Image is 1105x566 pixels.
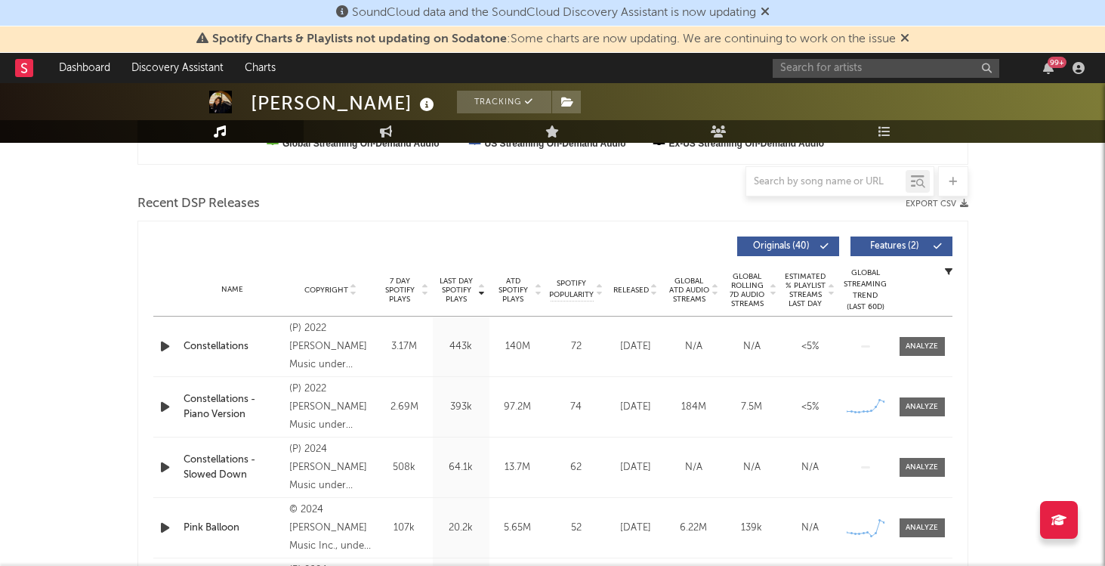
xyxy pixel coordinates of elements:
a: Constellations - Piano Version [184,392,282,422]
div: Name [184,284,282,295]
div: 3.17M [380,339,429,354]
div: (P) 2022 [PERSON_NAME] Music under exclusive license to Arista Records, a division of Sony Music ... [289,380,372,435]
div: 7.5M [727,400,777,415]
span: SoundCloud data and the SoundCloud Discovery Assistant is now updating [352,7,756,19]
button: Export CSV [906,199,968,209]
div: N/A [785,460,835,475]
button: Features(2) [850,237,952,256]
div: 139k [727,521,777,536]
span: Copyright [304,286,348,295]
input: Search for artists [773,59,999,78]
a: Constellations - Slowed Down [184,453,282,482]
div: (P) 2022 [PERSON_NAME] Music under exclusive license to Arista Records, a division of Sony Music ... [289,320,372,374]
div: [PERSON_NAME] [251,91,438,116]
text: US Streaming On-Demand Audio [484,138,625,149]
div: N/A [785,521,835,536]
span: Released [613,286,649,295]
span: Spotify Popularity [549,278,594,301]
span: Spotify Charts & Playlists not updating on Sodatone [212,33,507,45]
button: Tracking [457,91,551,113]
div: 99 + [1048,57,1066,68]
div: <5% [785,339,835,354]
text: Global Streaming On-Demand Audio [282,138,440,149]
div: 393k [437,400,486,415]
a: Dashboard [48,53,121,83]
text: Ex-US Streaming On-Demand Audio [668,138,824,149]
span: Dismiss [900,33,909,45]
span: Estimated % Playlist Streams Last Day [785,272,826,308]
div: N/A [727,339,777,354]
span: : Some charts are now updating. We are continuing to work on the issue [212,33,896,45]
div: (P) 2024 [PERSON_NAME] Music under exclusive license to Arista Records, a division of Sony Music ... [289,441,372,495]
a: Discovery Assistant [121,53,234,83]
div: [DATE] [610,400,661,415]
span: Global Rolling 7D Audio Streams [727,272,768,308]
span: Global ATD Audio Streams [668,277,710,304]
div: 13.7M [493,460,542,475]
input: Search by song name or URL [746,176,906,188]
div: 52 [550,521,603,536]
div: 97.2M [493,400,542,415]
a: Pink Balloon [184,521,282,536]
div: 74 [550,400,603,415]
div: 140M [493,339,542,354]
div: 5.65M [493,521,542,536]
span: Recent DSP Releases [137,195,260,213]
span: Originals ( 40 ) [747,242,816,251]
div: 2.69M [380,400,429,415]
span: 7 Day Spotify Plays [380,277,420,304]
div: © 2024 [PERSON_NAME] Music Inc., under exclusive license to Warner Music Canada Co. [289,501,372,555]
div: 508k [380,460,429,475]
a: Constellations [184,339,282,354]
span: Dismiss [761,7,770,19]
div: 107k [380,521,429,536]
div: [DATE] [610,339,661,354]
div: 62 [550,460,603,475]
span: ATD Spotify Plays [493,277,533,304]
div: [DATE] [610,521,661,536]
div: 64.1k [437,460,486,475]
span: Last Day Spotify Plays [437,277,477,304]
div: 72 [550,339,603,354]
button: Originals(40) [737,237,839,256]
div: [DATE] [610,460,661,475]
div: N/A [668,339,719,354]
div: 443k [437,339,486,354]
div: Global Streaming Trend (Last 60D) [843,268,888,313]
div: 6.22M [668,521,719,536]
a: Charts [234,53,286,83]
div: 20.2k [437,521,486,536]
div: <5% [785,400,835,415]
div: 184M [668,400,719,415]
button: 99+ [1043,62,1054,74]
span: Features ( 2 ) [860,242,930,251]
div: N/A [727,460,777,475]
div: N/A [668,460,719,475]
